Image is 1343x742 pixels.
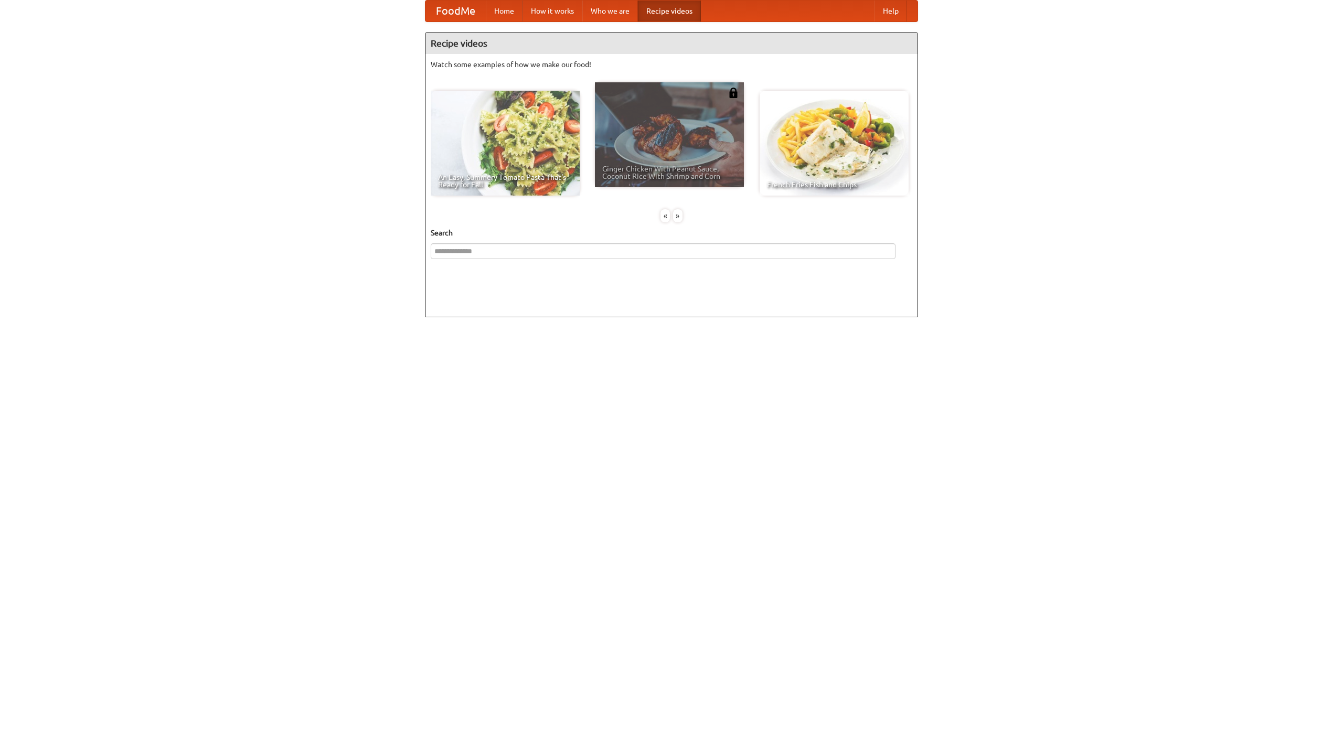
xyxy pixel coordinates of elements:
[728,88,739,98] img: 483408.png
[660,209,670,222] div: «
[425,1,486,21] a: FoodMe
[582,1,638,21] a: Who we are
[431,59,912,70] p: Watch some examples of how we make our food!
[486,1,523,21] a: Home
[673,209,683,222] div: »
[431,91,580,196] a: An Easy, Summery Tomato Pasta That's Ready for Fall
[431,228,912,238] h5: Search
[767,181,901,188] span: French Fries Fish and Chips
[760,91,909,196] a: French Fries Fish and Chips
[438,174,572,188] span: An Easy, Summery Tomato Pasta That's Ready for Fall
[638,1,701,21] a: Recipe videos
[875,1,907,21] a: Help
[425,33,918,54] h4: Recipe videos
[523,1,582,21] a: How it works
